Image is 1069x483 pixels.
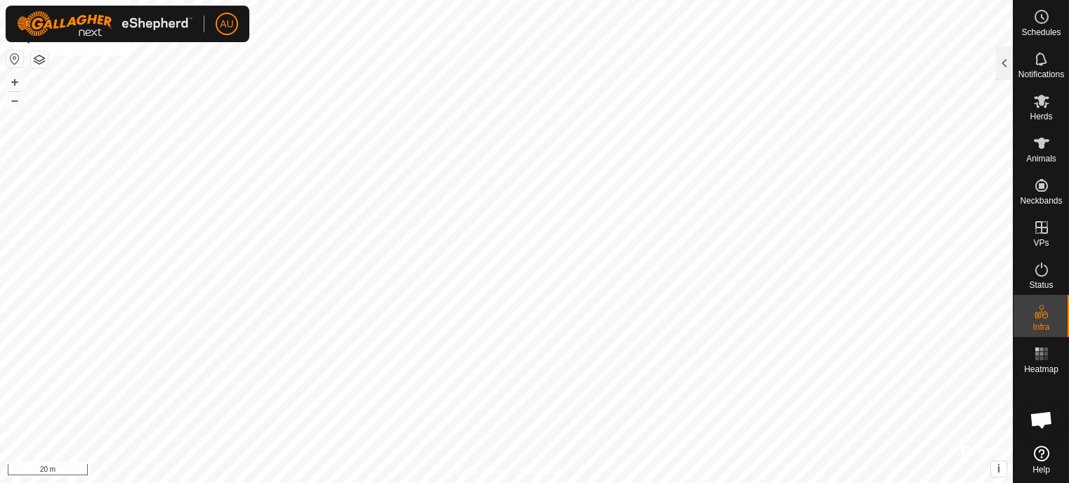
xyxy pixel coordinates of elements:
div: outer perimeter [23,5,120,22]
button: i [991,461,1006,477]
a: Contact Us [520,465,562,477]
a: Privacy Policy [451,465,504,477]
span: Animals [1026,154,1056,163]
img: Gallagher Logo [17,11,192,37]
span: Neckbands [1020,197,1062,205]
span: AU [220,17,233,32]
a: Help [1014,440,1069,479]
span: Heatmap [1024,365,1058,373]
button: + [6,74,23,91]
span: VPs [1033,239,1049,247]
span: Herds [1030,112,1052,121]
span: Notifications [1018,70,1064,79]
span: Status [1029,281,1053,289]
span: Infra [1032,323,1049,331]
div: Open chat [1021,399,1063,441]
button: Map Layers [31,51,48,68]
button: – [6,92,23,109]
button: Reset Map [6,51,23,67]
span: Help [1032,465,1050,474]
span: i [997,463,1000,475]
span: Schedules [1021,28,1061,37]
